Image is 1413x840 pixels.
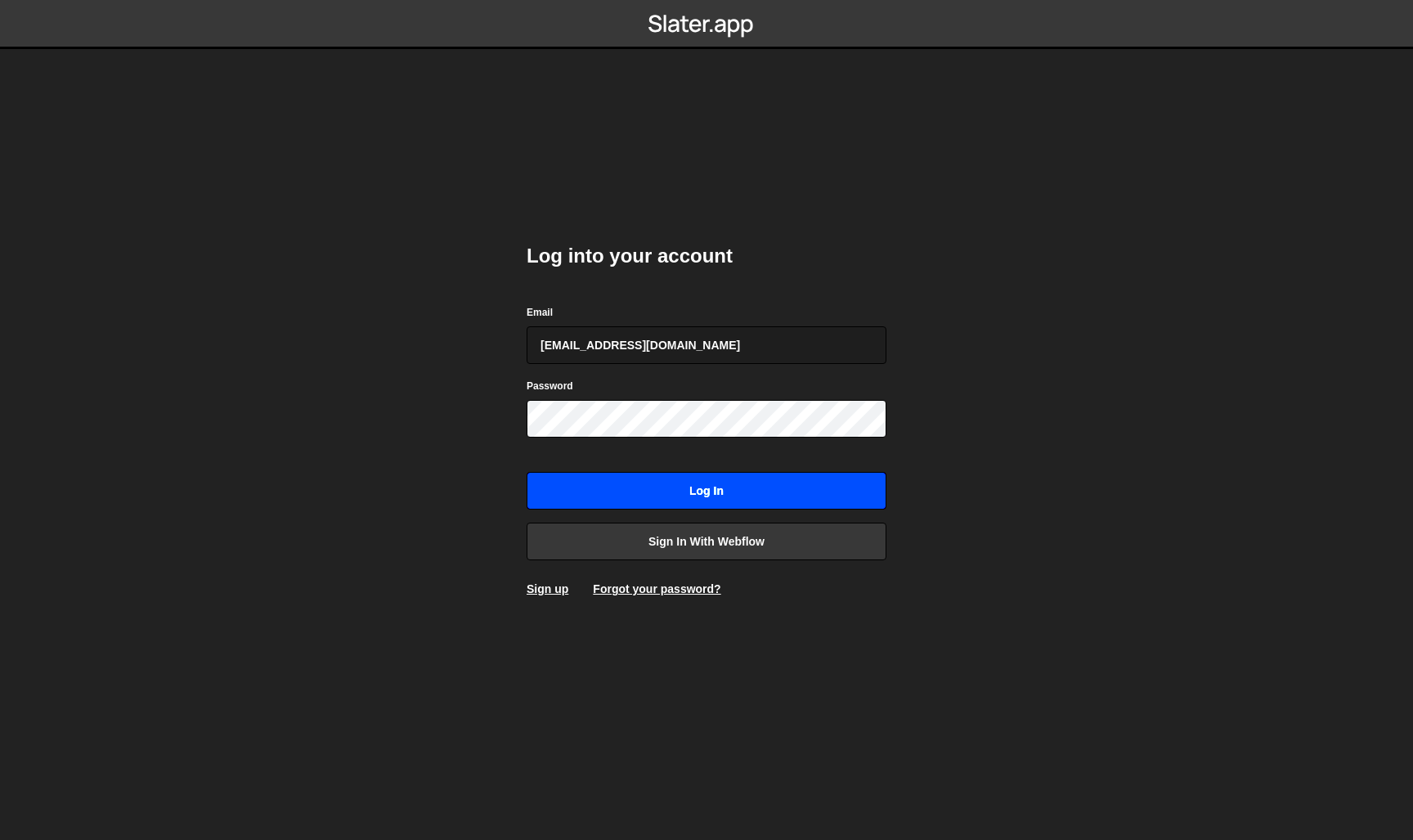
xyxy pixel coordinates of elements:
a: Forgot your password? [593,582,720,595]
h2: Log into your account [527,243,886,269]
a: Sign in with Webflow [527,523,886,560]
label: Email [527,304,553,321]
input: Log in [527,472,886,510]
a: Sign up [527,582,568,595]
label: Password [527,378,573,394]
